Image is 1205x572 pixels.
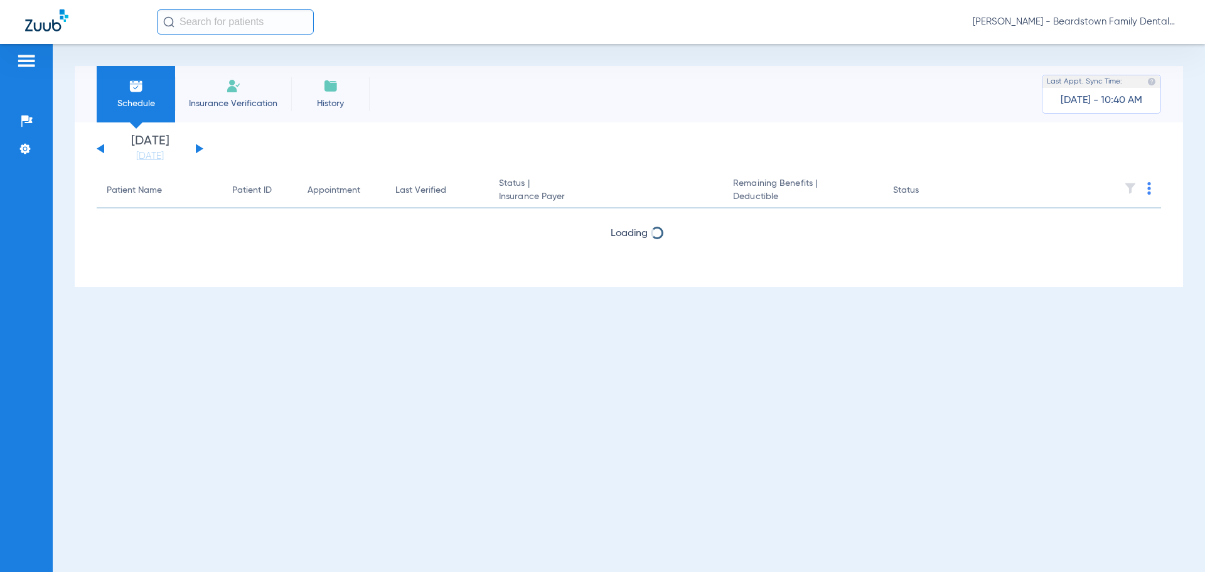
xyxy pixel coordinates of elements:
[1061,94,1142,107] span: [DATE] - 10:40 AM
[1147,77,1156,86] img: last sync help info
[107,184,212,197] div: Patient Name
[226,78,241,94] img: Manual Insurance Verification
[611,229,648,239] span: Loading
[395,184,479,197] div: Last Verified
[106,97,166,110] span: Schedule
[1047,75,1122,88] span: Last Appt. Sync Time:
[112,150,188,163] a: [DATE]
[308,184,375,197] div: Appointment
[163,16,174,28] img: Search Icon
[883,173,968,208] th: Status
[301,97,360,110] span: History
[107,184,162,197] div: Patient Name
[16,53,36,68] img: hamburger-icon
[489,173,723,208] th: Status |
[129,78,144,94] img: Schedule
[308,184,360,197] div: Appointment
[157,9,314,35] input: Search for patients
[112,135,188,163] li: [DATE]
[185,97,282,110] span: Insurance Verification
[232,184,287,197] div: Patient ID
[973,16,1180,28] span: [PERSON_NAME] - Beardstown Family Dental
[395,184,446,197] div: Last Verified
[25,9,68,31] img: Zuub Logo
[499,190,713,203] span: Insurance Payer
[1124,182,1137,195] img: filter.svg
[1147,182,1151,195] img: group-dot-blue.svg
[232,184,272,197] div: Patient ID
[723,173,882,208] th: Remaining Benefits |
[733,190,872,203] span: Deductible
[323,78,338,94] img: History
